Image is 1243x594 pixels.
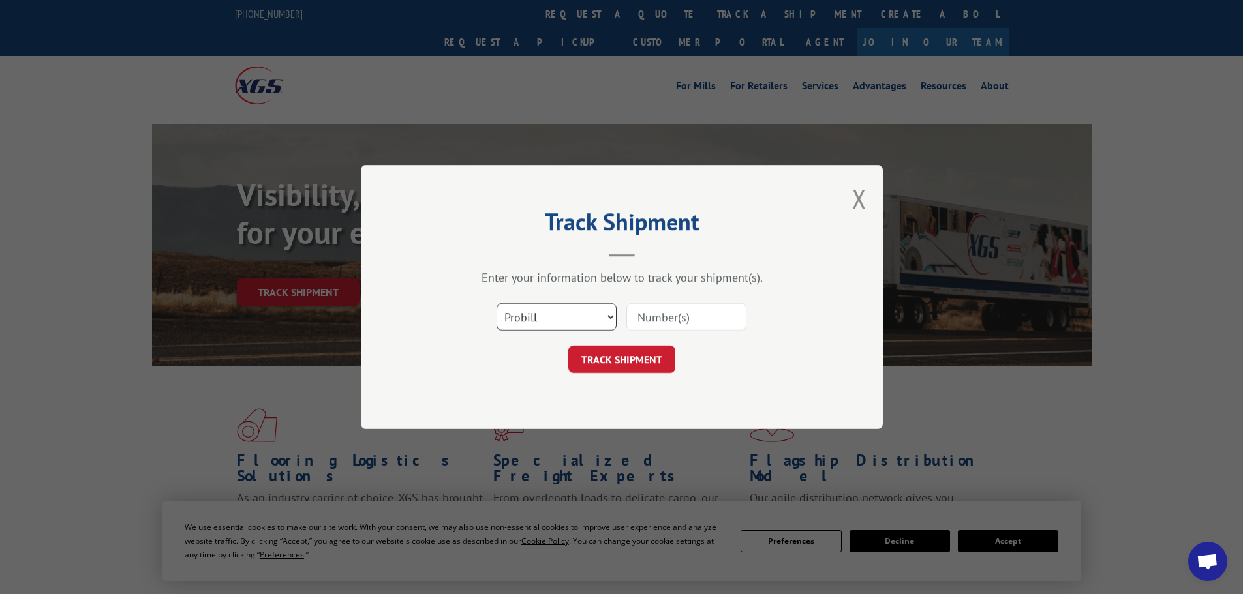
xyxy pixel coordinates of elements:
[1188,542,1227,581] div: Open chat
[626,303,746,331] input: Number(s)
[568,346,675,373] button: TRACK SHIPMENT
[426,213,818,237] h2: Track Shipment
[852,181,867,216] button: Close modal
[426,270,818,285] div: Enter your information below to track your shipment(s).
